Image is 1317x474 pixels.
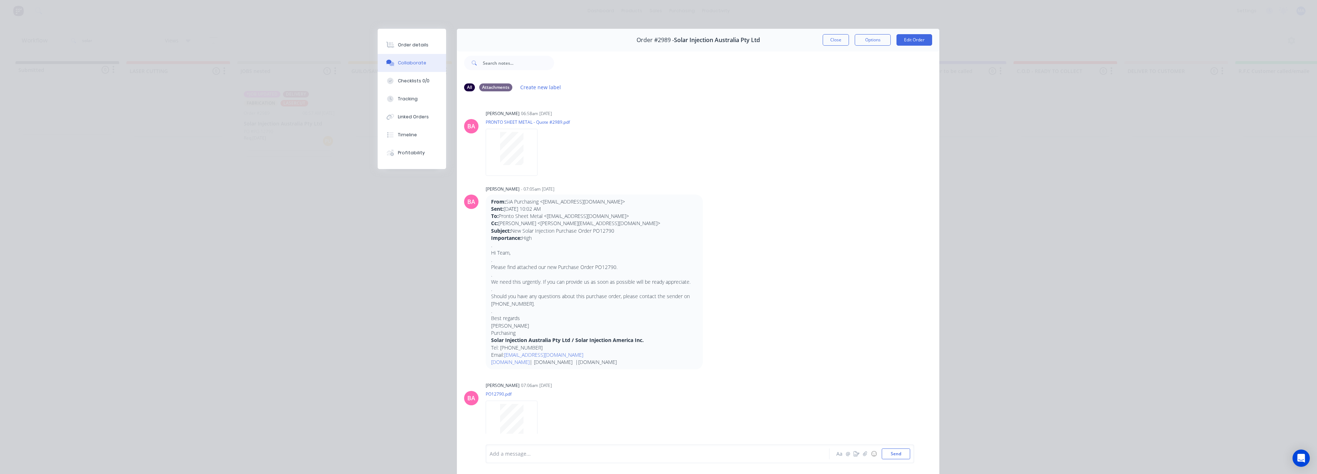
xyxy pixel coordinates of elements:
[869,450,878,458] button: ☺
[491,329,697,337] p: Purchasing
[483,56,554,70] input: Search notes...
[491,198,506,205] strong: From:
[378,144,446,162] button: Profitability
[491,205,504,212] strong: Sent:
[491,337,644,343] strong: Solar Injection Australia Pty Ltd / Solar Injection America Inc.
[491,249,697,256] p: Hi Team,
[517,82,565,92] button: Create new label
[491,220,498,227] strong: Cc:
[491,344,697,351] p: Tel: [PHONE_NUMBER]
[464,83,475,91] div: All
[521,110,552,117] div: 06:58am [DATE]
[882,448,910,459] button: Send
[398,60,426,66] div: Collaborate
[491,359,697,366] p: | [DOMAIN_NAME] |[DOMAIN_NAME]
[491,198,697,242] p: SiA Purchasing <[EMAIL_ADDRESS][DOMAIN_NAME]> [DATE] 10:02 AM Pronto Sheet Metal <[EMAIL_ADDRESS]...
[637,37,674,44] span: Order #2989 -
[398,78,430,84] div: Checklists 0/0
[378,72,446,90] button: Checklists 0/0
[521,186,554,192] div: - 07:05am [DATE]
[378,90,446,108] button: Tracking
[491,234,522,241] strong: Importance:
[378,54,446,72] button: Collaborate
[486,186,520,192] div: [PERSON_NAME]
[823,34,849,46] button: Close
[896,34,932,46] button: Edit Order
[467,394,475,402] div: BA
[398,132,417,138] div: Timeline
[844,450,852,458] button: @
[491,278,697,307] p: We need this urgently. If you can provide us as soon as possible will be ready appreciate. . Shou...
[504,351,583,358] a: [EMAIL_ADDRESS][DOMAIN_NAME]
[491,264,697,271] p: Please find attached our new Purchase Order PO12790.
[491,213,499,219] strong: To:
[491,359,530,365] a: [DOMAIN_NAME]
[491,322,697,329] p: [PERSON_NAME]
[521,382,552,389] div: 07:06am [DATE]
[491,307,697,315] p: .
[855,34,891,46] button: Options
[491,315,697,322] p: Best regards
[486,110,520,117] div: [PERSON_NAME]
[491,242,697,249] p: .
[378,36,446,54] button: Order details
[491,227,511,234] strong: Subject:
[491,256,697,264] p: .
[398,150,425,156] div: Profitability
[486,119,570,125] p: PRONTO SHEET METAL - Quote #2989.pdf
[378,126,446,144] button: Timeline
[491,351,697,359] p: Email:
[378,108,446,126] button: Linked Orders
[479,83,512,91] div: Attachments
[467,197,475,206] div: BA
[398,96,418,102] div: Tracking
[835,450,844,458] button: Aa
[398,42,428,48] div: Order details
[491,271,697,278] p: .
[486,382,520,389] div: [PERSON_NAME]
[398,114,429,120] div: Linked Orders
[674,37,760,44] span: Solar Injection Australia Pty Ltd
[1293,450,1310,467] div: Open Intercom Messenger
[486,391,545,397] p: PO12790.pdf
[467,122,475,131] div: BA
